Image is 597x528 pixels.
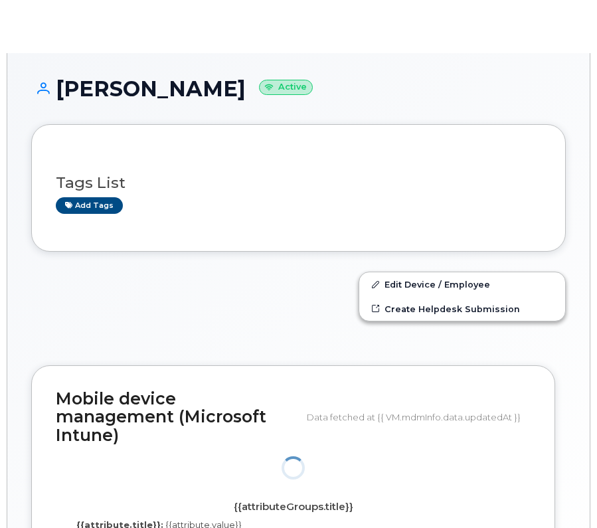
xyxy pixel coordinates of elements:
h2: Mobile device management (Microsoft Intune) [56,390,297,445]
a: Add tags [56,197,123,214]
h1: [PERSON_NAME] [31,77,566,100]
h3: Tags List [56,175,541,191]
a: Edit Device / Employee [359,272,565,296]
a: Create Helpdesk Submission [359,297,565,321]
div: Data fetched at {{ VM.mdmInfo.data.updatedAt }} [307,404,531,430]
small: Active [259,80,313,95]
h4: {{attributeGroups.title}} [66,501,521,513]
